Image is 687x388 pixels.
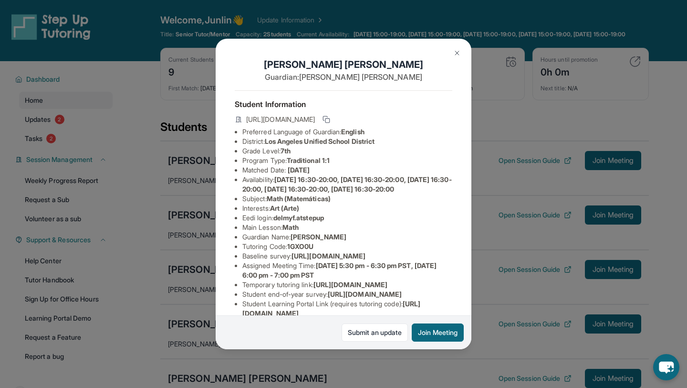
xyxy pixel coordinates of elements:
span: [URL][DOMAIN_NAME] [246,115,315,124]
span: 1GXO0U [287,242,313,250]
li: Subject : [242,194,452,204]
span: [DATE] 16:30-20:00, [DATE] 16:30-20:00, [DATE] 16:30-20:00, [DATE] 16:30-20:00, [DATE] 16:30-20:00 [242,175,452,193]
li: Matched Date: [242,165,452,175]
span: [URL][DOMAIN_NAME] [291,252,365,260]
span: Los Angeles Unified School District [265,137,375,145]
li: District: [242,137,452,146]
span: [URL][DOMAIN_NAME] [313,280,387,289]
li: Student end-of-year survey : [242,290,452,299]
li: Program Type: [242,156,452,165]
li: Grade Level: [242,146,452,156]
span: [URL][DOMAIN_NAME] [328,290,402,298]
span: [PERSON_NAME] [291,233,346,241]
span: Art (Arte) [270,204,300,212]
li: Interests : [242,204,452,213]
img: Close Icon [453,49,461,57]
span: Math [282,223,299,231]
li: Temporary tutoring link : [242,280,452,290]
span: 7th [281,147,291,155]
li: Baseline survey : [242,251,452,261]
span: Traditional 1:1 [287,156,330,164]
button: chat-button [653,354,679,380]
h4: Student Information [235,98,452,110]
li: Assigned Meeting Time : [242,261,452,280]
a: Submit an update [342,323,408,342]
span: delmyf.atstepup [273,214,324,222]
li: Preferred Language of Guardian: [242,127,452,137]
li: Student Learning Portal Link (requires tutoring code) : [242,299,452,318]
li: Availability: [242,175,452,194]
li: Eedi login : [242,213,452,223]
span: English [341,128,364,136]
li: Main Lesson : [242,223,452,232]
li: Guardian Name : [242,232,452,242]
button: Join Meeting [412,323,464,342]
p: Guardian: [PERSON_NAME] [PERSON_NAME] [235,71,452,83]
span: [DATE] [288,166,310,174]
h1: [PERSON_NAME] [PERSON_NAME] [235,58,452,71]
li: Tutoring Code : [242,242,452,251]
button: Copy link [321,114,332,125]
span: Math (Matemáticas) [267,194,331,203]
span: [DATE] 5:30 pm - 6:30 pm PST, [DATE] 6:00 pm - 7:00 pm PST [242,261,437,279]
